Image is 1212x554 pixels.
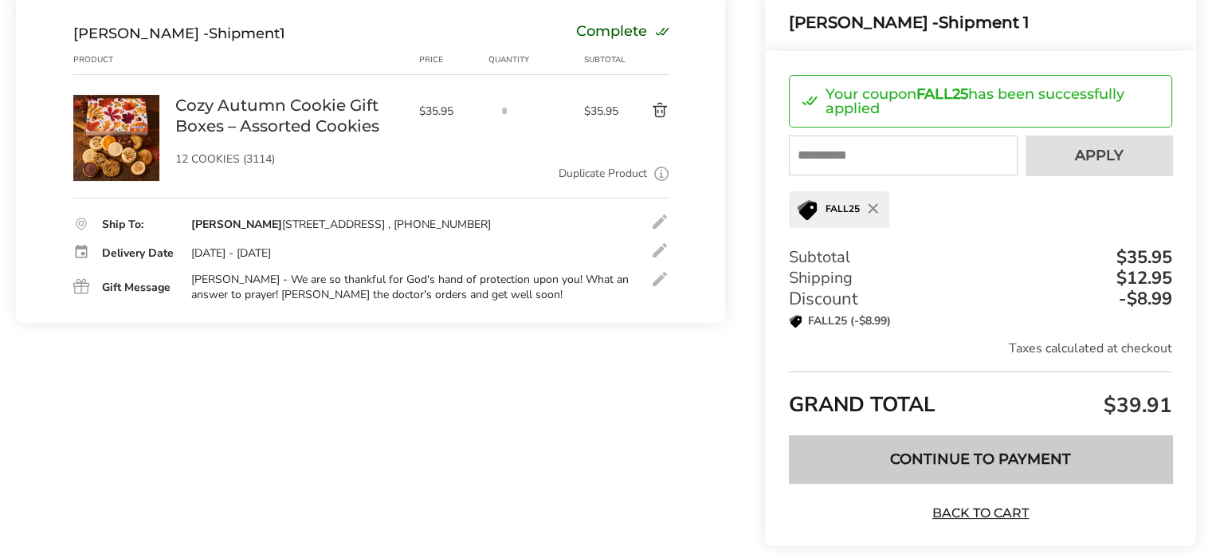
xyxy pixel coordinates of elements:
p: 12 COOKIES (3114) [175,154,403,165]
div: Product [73,53,175,66]
div: $35.95 [1112,249,1172,266]
div: FALL25 [789,191,889,228]
strong: FALL25 [916,85,968,103]
span: Apply [1075,148,1124,163]
strong: [PERSON_NAME] [191,217,282,232]
a: Duplicate Product [559,165,647,183]
button: Delete product [623,101,670,120]
div: [STREET_ADDRESS] , [PHONE_NUMBER] [191,218,491,232]
button: Continue to Payment [789,435,1172,483]
span: $35.95 [1101,49,1156,84]
a: Cozy Autumn Cookie Gift Boxes – Assorted Cookies [175,95,403,136]
span: [PERSON_NAME] - [73,25,209,42]
div: Delivery Date [102,248,175,259]
div: [PERSON_NAME] - We are so thankful for God's hand of protection upon you! What an answer to praye... [191,273,633,301]
img: Cozy Autumn Cookie Gift Boxes – Assorted Cookies [73,95,159,181]
a: Back to Cart [925,505,1037,522]
div: Shipping [789,268,1172,289]
div: Subtotal [584,53,623,66]
div: Shipment 1 [789,10,1156,36]
span: $35.95 [419,104,480,119]
div: Discount [789,289,1172,309]
div: Taxes calculated at checkout [789,340,1172,357]
span: 1 [280,25,285,42]
div: Price [419,53,488,66]
p: FALL25 (-$8.99) [789,313,891,329]
div: Quantity [488,53,584,66]
div: GRAND TOTAL [789,371,1172,423]
span: $39.91 [1100,391,1172,419]
div: -$8.99 [1115,290,1172,308]
button: Apply [1026,136,1172,175]
a: Cozy Autumn Cookie Gift Boxes – Assorted Cookies [73,94,159,109]
p: Your coupon has been successfully applied [826,87,1136,116]
input: Quantity input [488,95,520,127]
span: $35.95 [584,104,623,119]
span: [PERSON_NAME] - [789,13,939,32]
div: Subtotal [789,247,1172,268]
a: Cozy Autumn Cookie Gift Boxes – Assorted Cookies$35.95 [789,49,1156,88]
div: $12.95 [1112,269,1172,287]
div: Shipment [73,25,285,42]
span: Cozy Autumn Cookie Gift Boxes – Assorted Cookies [789,49,1101,88]
div: Ship To: [102,219,175,230]
div: Complete [576,25,669,42]
div: Gift Message [102,282,175,293]
div: [DATE] - [DATE] [191,246,271,261]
